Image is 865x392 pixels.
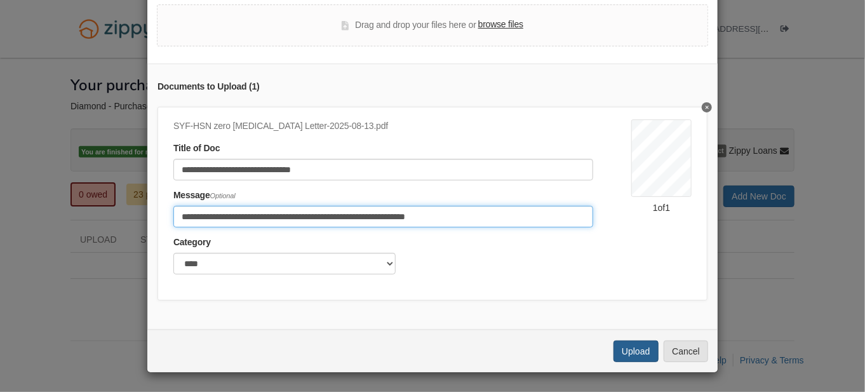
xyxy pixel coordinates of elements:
button: Upload [614,341,658,362]
input: Include any comments on this document [173,206,593,227]
div: SYF-HSN zero [MEDICAL_DATA] Letter-2025-08-13.pdf [173,119,593,133]
label: Title of Doc [173,142,220,156]
span: Optional [210,192,236,199]
div: 1 of 1 [631,201,692,214]
button: Cancel [664,341,708,362]
button: Delete SYF-HSN zero bal Letter-2025-08-13 [702,102,712,112]
div: Documents to Upload ( 1 ) [158,80,707,94]
input: Document Title [173,159,593,180]
label: browse files [478,18,523,32]
label: Category [173,236,211,250]
select: Category [173,253,396,274]
label: Message [173,189,236,203]
div: Drag and drop your files here or [342,18,523,33]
